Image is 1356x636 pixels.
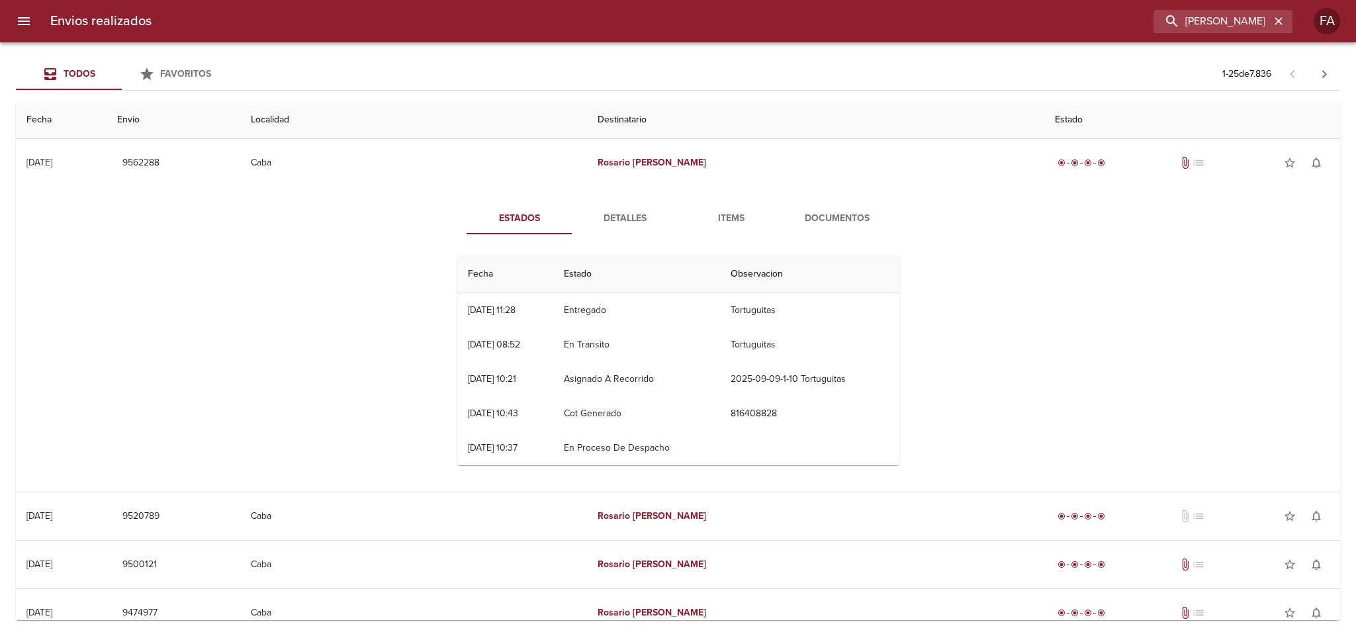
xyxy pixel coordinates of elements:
[240,541,587,588] td: Caba
[1084,561,1092,568] span: radio_button_checked
[16,101,107,139] th: Fecha
[117,151,165,175] button: 9562288
[122,508,159,525] span: 9520789
[240,139,587,187] td: Caba
[1153,10,1270,33] input: buscar
[1179,558,1192,571] span: Tiene documentos adjuntos
[720,293,899,328] td: Tortuguitas
[26,157,52,168] div: [DATE]
[1071,159,1079,167] span: radio_button_checked
[1071,561,1079,568] span: radio_button_checked
[1084,609,1092,617] span: radio_button_checked
[580,210,670,227] span: Detalles
[1097,159,1105,167] span: radio_button_checked
[633,559,706,570] em: [PERSON_NAME]
[1192,606,1205,619] span: No tiene pedido asociado
[1071,609,1079,617] span: radio_button_checked
[160,68,211,79] span: Favoritos
[50,11,152,32] h6: Envios realizados
[1044,101,1340,139] th: Estado
[598,607,630,618] em: Rosario
[457,255,554,293] th: Fecha
[1277,67,1308,80] span: Pagina anterior
[1055,558,1108,571] div: Entregado
[633,607,706,618] em: [PERSON_NAME]
[1058,561,1065,568] span: radio_button_checked
[1097,609,1105,617] span: radio_button_checked
[468,339,520,350] div: [DATE] 08:52
[720,255,899,293] th: Observacion
[553,293,720,328] td: Entregado
[720,362,899,396] td: 2025-09-09-1-10 Tortuguitas
[598,510,630,522] em: Rosario
[1084,512,1092,520] span: radio_button_checked
[587,101,1044,139] th: Destinatario
[240,492,587,540] td: Caba
[1314,8,1340,34] div: FA
[240,101,587,139] th: Localidad
[117,601,163,625] button: 9474977
[8,5,40,37] button: menu
[720,328,899,362] td: Tortuguitas
[1310,558,1323,571] span: notifications_none
[1222,68,1271,81] p: 1 - 25 de 7.836
[598,559,630,570] em: Rosario
[1097,512,1105,520] span: radio_button_checked
[122,155,159,171] span: 9562288
[64,68,95,79] span: Todos
[26,510,52,522] div: [DATE]
[1308,58,1340,90] span: Pagina siguiente
[122,557,157,573] span: 9500121
[1283,510,1296,523] span: star_border
[1310,606,1323,619] span: notifications_none
[1058,609,1065,617] span: radio_button_checked
[633,157,706,168] em: [PERSON_NAME]
[1058,512,1065,520] span: radio_button_checked
[16,58,228,90] div: Tabs Envios
[457,255,899,465] table: Tabla de seguimiento
[1055,156,1108,169] div: Entregado
[1097,561,1105,568] span: radio_button_checked
[117,504,165,529] button: 9520789
[26,607,52,618] div: [DATE]
[553,255,720,293] th: Estado
[1055,510,1108,523] div: Entregado
[1310,156,1323,169] span: notifications_none
[1084,159,1092,167] span: radio_button_checked
[122,605,158,621] span: 9474977
[1303,150,1330,176] button: Activar notificaciones
[1310,510,1323,523] span: notifications_none
[1277,503,1303,529] button: Agregar a favoritos
[553,431,720,465] td: En Proceso De Despacho
[1055,606,1108,619] div: Entregado
[1179,156,1192,169] span: Tiene documentos adjuntos
[1303,551,1330,578] button: Activar notificaciones
[468,442,518,453] div: [DATE] 10:37
[1277,600,1303,626] button: Agregar a favoritos
[1303,600,1330,626] button: Activar notificaciones
[1192,510,1205,523] span: No tiene pedido asociado
[107,101,240,139] th: Envio
[468,304,516,316] div: [DATE] 11:28
[720,396,899,431] td: 816408828
[468,408,518,419] div: [DATE] 10:43
[553,396,720,431] td: Cot Generado
[1179,510,1192,523] span: No tiene documentos adjuntos
[1058,159,1065,167] span: radio_button_checked
[1179,606,1192,619] span: Tiene documentos adjuntos
[467,203,890,234] div: Tabs detalle de guia
[1303,503,1330,529] button: Activar notificaciones
[792,210,882,227] span: Documentos
[553,362,720,396] td: Asignado A Recorrido
[1277,150,1303,176] button: Agregar a favoritos
[1192,558,1205,571] span: No tiene pedido asociado
[1283,156,1296,169] span: star_border
[26,559,52,570] div: [DATE]
[1283,606,1296,619] span: star_border
[475,210,565,227] span: Estados
[1071,512,1079,520] span: radio_button_checked
[468,373,516,385] div: [DATE] 10:21
[117,553,162,577] button: 9500121
[633,510,706,522] em: [PERSON_NAME]
[1277,551,1303,578] button: Agregar a favoritos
